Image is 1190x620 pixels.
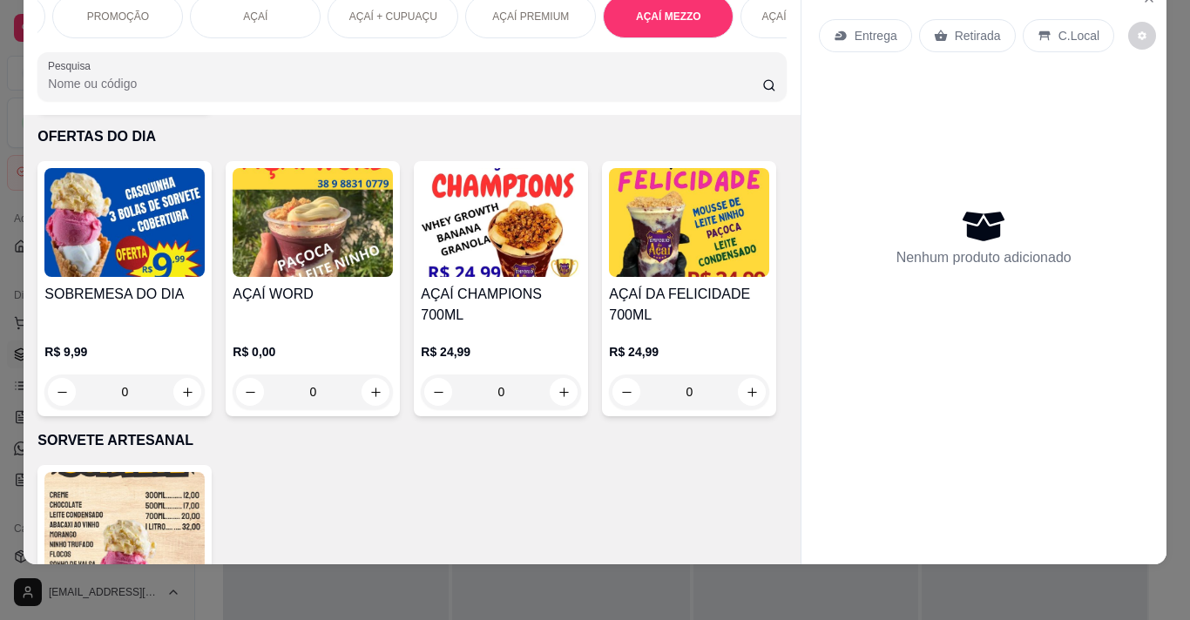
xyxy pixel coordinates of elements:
[955,27,1001,44] p: Retirada
[761,10,850,24] p: AÇAÍ + MOUSSES
[421,343,581,361] p: R$ 24,99
[87,10,149,24] p: PROMOÇÃO
[37,430,786,451] p: SORVETE ARTESANAL
[48,58,97,73] label: Pesquisa
[233,168,393,277] img: product-image
[1128,22,1156,50] button: decrease-product-quantity
[44,168,205,277] img: product-image
[609,343,769,361] p: R$ 24,99
[48,378,76,406] button: decrease-product-quantity
[233,343,393,361] p: R$ 0,00
[48,75,762,92] input: Pesquisa
[44,472,205,581] img: product-image
[896,247,1072,268] p: Nenhum produto adicionado
[855,27,897,44] p: Entrega
[44,284,205,305] h4: SOBREMESA DO DIA
[421,284,581,326] h4: AÇAÍ CHAMPIONS 700ML
[636,10,701,24] p: AÇAÍ MEZZO
[44,343,205,361] p: R$ 9,99
[37,126,786,147] p: OFERTAS DO DIA
[173,378,201,406] button: increase-product-quantity
[1058,27,1099,44] p: C.Local
[243,10,267,24] p: AÇAÍ
[492,10,569,24] p: AÇAÍ PREMIUM
[609,284,769,326] h4: AÇAÍ DA FELICIDADE 700ML
[421,168,581,277] img: product-image
[609,168,769,277] img: product-image
[233,284,393,305] h4: AÇAÍ WORD
[349,10,437,24] p: AÇAÍ + CUPUAÇU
